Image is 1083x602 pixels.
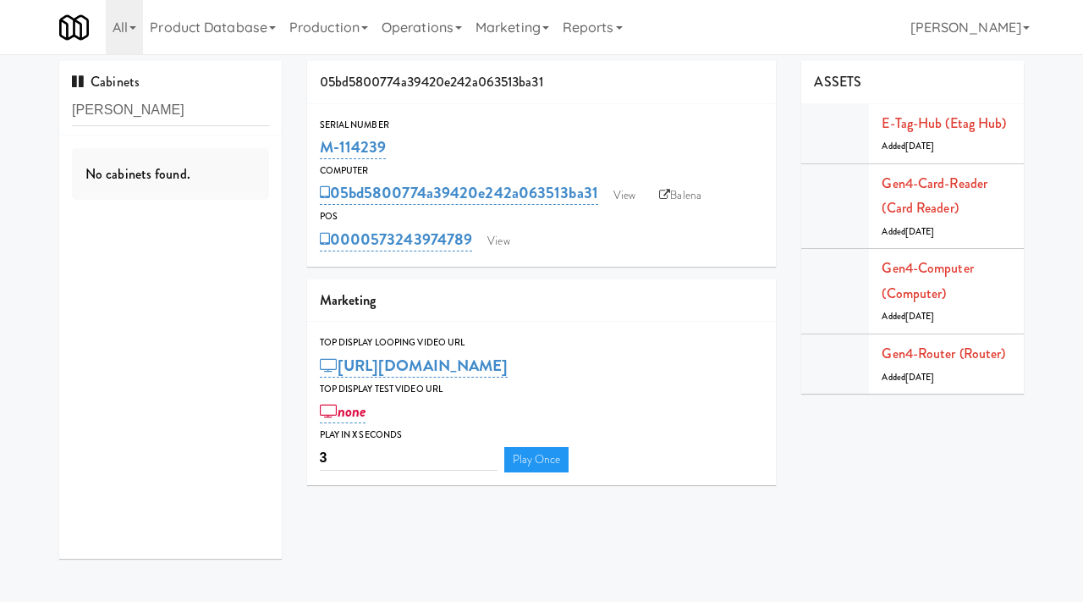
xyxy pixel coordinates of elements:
span: Added [882,310,934,323]
div: Top Display Test Video Url [320,381,764,398]
input: Search cabinets [72,95,269,126]
div: Serial Number [320,117,764,134]
a: M-114239 [320,135,387,159]
span: [DATE] [905,225,935,238]
span: No cabinets found. [85,164,190,184]
a: 05bd5800774a39420e242a063513ba31 [320,181,598,205]
a: Gen4-computer (Computer) [882,258,973,303]
div: Computer [320,163,764,179]
span: [DATE] [905,140,935,152]
span: [DATE] [905,371,935,384]
a: none [320,400,366,423]
a: Gen4-card-reader (Card Reader) [882,174,987,218]
a: E-tag-hub (Etag Hub) [882,113,1006,133]
div: 05bd5800774a39420e242a063513ba31 [307,61,777,104]
div: Top Display Looping Video Url [320,334,764,351]
span: Cabinets [72,72,140,91]
div: Play in X seconds [320,427,764,444]
span: Added [882,140,934,152]
span: Marketing [320,290,377,310]
a: 0000573243974789 [320,228,473,251]
span: Added [882,371,934,384]
span: Added [882,225,934,238]
img: Micromart [59,13,89,42]
span: [DATE] [905,310,935,323]
div: POS [320,208,764,225]
span: ASSETS [814,72,861,91]
a: View [605,183,644,208]
a: View [479,229,518,254]
a: Gen4-router (Router) [882,344,1005,363]
a: [URL][DOMAIN_NAME] [320,354,509,378]
a: Play Once [504,447,569,472]
a: Balena [651,183,710,208]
